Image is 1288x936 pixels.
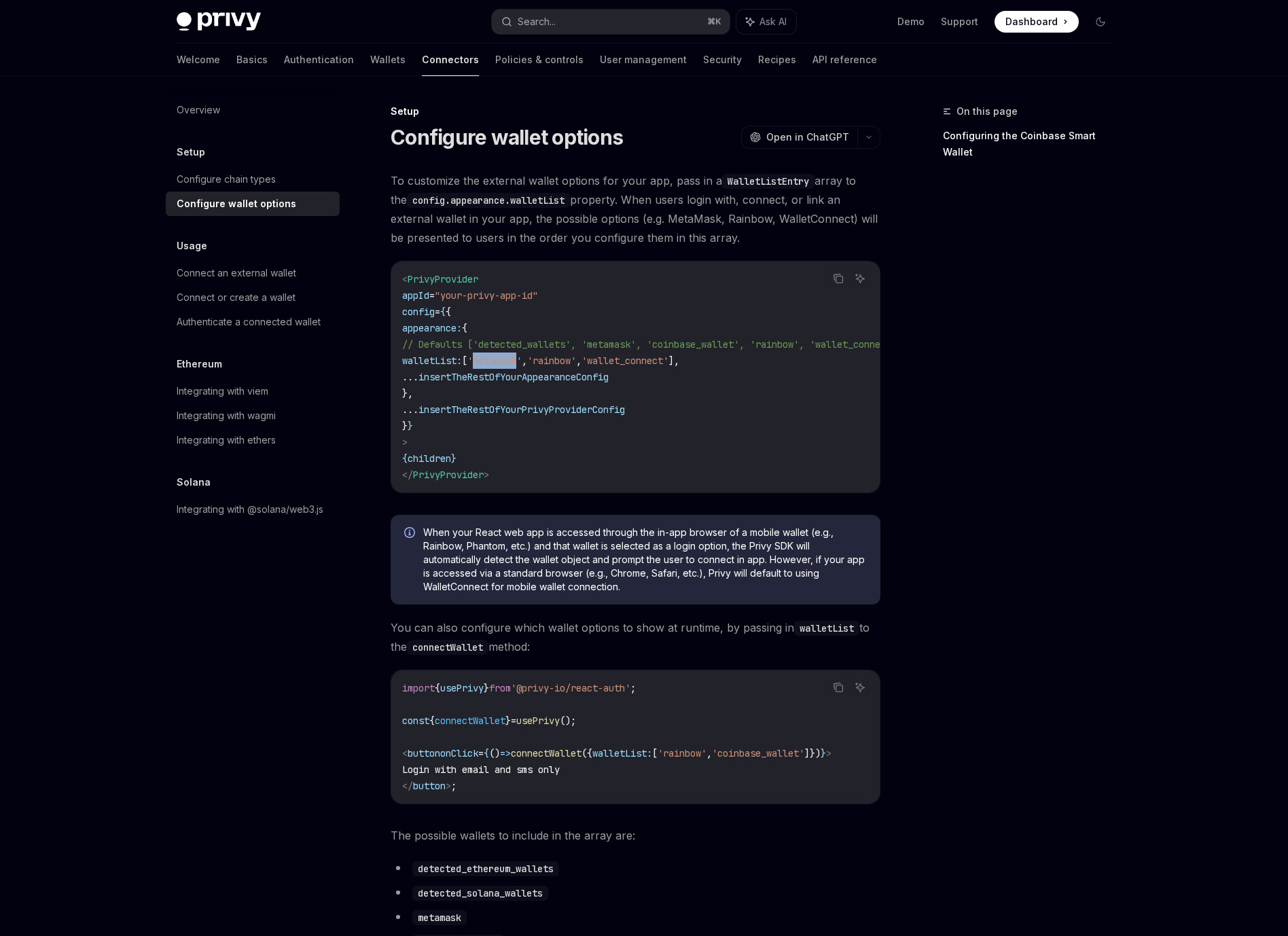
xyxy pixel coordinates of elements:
span: config [402,306,435,318]
a: Authentication [284,43,354,76]
span: [ [462,355,467,367]
div: Integrating with ethers [177,432,276,448]
span: } [451,452,457,465]
a: Configure wallet options [166,192,340,216]
img: dark logo [177,12,261,31]
a: Security [703,43,742,76]
a: Integrating with viem [166,379,340,403]
span: insertTheRestOfYourPrivyProviderConfig [418,403,625,416]
a: Recipes [758,43,796,76]
a: Configure chain types [166,167,340,192]
div: Integrating with wagmi [177,408,276,424]
span: insertTheRestOfYourAppearanceConfig [418,371,609,383]
div: Configure wallet options [177,196,296,212]
span: '@privy-io/react-auth' [511,682,630,694]
span: } [408,420,413,432]
span: { [440,306,446,318]
span: > [446,780,451,792]
span: 'rainbow' [527,355,576,367]
span: You can also configure which wallet options to show at runtime, by passing in to the method: [391,618,880,656]
button: Ask AI [851,270,869,287]
h5: Setup [177,144,205,160]
span: Login with email and sms only [402,763,560,776]
span: < [402,747,408,759]
code: WalletListEntry [722,174,815,189]
span: = [478,747,484,759]
span: appearance: [402,322,462,334]
button: Toggle dark mode [1090,11,1111,33]
code: metamask [412,910,467,925]
a: Basics [236,43,268,76]
span: } [821,747,826,759]
span: connectWallet [435,715,505,727]
span: 'rainbow' [658,747,706,759]
a: Connect an external wallet [166,261,340,285]
span: } [484,682,489,694]
span: ({ [582,747,592,759]
span: } [505,715,511,727]
span: = [429,289,435,302]
span: , [706,747,712,759]
span: } [402,420,408,432]
span: Dashboard [1005,15,1058,29]
a: API reference [812,43,877,76]
code: connectWallet [407,640,488,655]
button: Search...⌘K [492,10,730,34]
span: ; [630,682,636,694]
button: Ask AI [851,679,869,696]
div: Integrating with viem [177,383,268,399]
span: }, [402,387,413,399]
span: button [413,780,446,792]
span: ], [668,355,679,367]
a: Policies & controls [495,43,584,76]
span: walletList: [592,747,652,759]
code: detected_ethereum_wallets [412,861,559,876]
div: Connect an external wallet [177,265,296,281]
span: </ [402,780,413,792]
span: 'metamask' [467,355,522,367]
span: , [522,355,527,367]
code: config.appearance.walletList [407,193,570,208]
a: Integrating with @solana/web3.js [166,497,340,522]
span: 'coinbase_wallet' [712,747,804,759]
a: Dashboard [995,11,1079,33]
a: Integrating with wagmi [166,403,340,428]
span: { [402,452,408,465]
div: Search... [518,14,556,30]
span: > [484,469,489,481]
span: (); [560,715,576,727]
span: const [402,715,429,727]
span: ; [451,780,457,792]
span: onClick [440,747,478,759]
span: > [402,436,408,448]
div: Overview [177,102,220,118]
span: { [429,715,435,727]
span: "your-privy-app-id" [435,289,538,302]
span: ]}) [804,747,821,759]
a: Connect or create a wallet [166,285,340,310]
a: Welcome [177,43,220,76]
span: 'wallet_connect' [582,355,668,367]
span: => [500,747,511,759]
span: walletList: [402,355,462,367]
span: </ [402,469,413,481]
span: ... [402,403,418,416]
span: Open in ChatGPT [766,130,849,144]
a: Integrating with ethers [166,428,340,452]
h5: Usage [177,238,207,254]
span: usePrivy [440,682,484,694]
code: detected_solana_wallets [412,886,548,901]
a: Configuring the Coinbase Smart Wallet [943,125,1122,163]
h1: Configure wallet options [391,125,623,149]
a: Connectors [422,43,479,76]
span: () [489,747,500,759]
span: import [402,682,435,694]
span: { [484,747,489,759]
span: { [446,306,451,318]
a: Overview [166,98,340,122]
span: { [435,682,440,694]
code: walletList [794,621,859,636]
div: Setup [391,105,880,118]
span: ⌘ K [707,16,721,27]
h5: Ethereum [177,356,222,372]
